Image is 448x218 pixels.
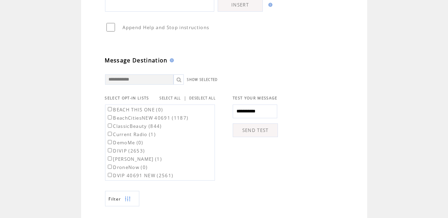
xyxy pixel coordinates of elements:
a: DESELECT ALL [189,96,216,100]
span: TEST YOUR MESSAGE [233,96,278,100]
label: BEACH THIS ONE (0) [106,107,163,113]
img: help.gif [168,58,174,62]
input: BeachCitiesNEW 40691 (1187) [108,115,112,120]
label: DVIP 40691 NEW (2561) [106,172,174,179]
img: help.gif [266,3,272,7]
input: BEACH THIS ONE (0) [108,107,112,111]
label: DemoMe (0) [106,140,143,146]
label: DIVIP (2653) [106,148,145,154]
span: Message Destination [105,57,168,64]
span: SELECT OPT-IN LISTS [105,96,149,100]
input: DIVIP (2653) [108,148,112,153]
input: ClassicBeauty (844) [108,123,112,128]
a: SHOW SELECTED [187,77,218,82]
input: DemoMe (0) [108,140,112,144]
input: Current Radio (1) [108,132,112,136]
span: Append Help and Stop instructions [123,24,209,31]
label: BeachCitiesNEW 40691 (1187) [106,115,189,121]
input: DroneNow (0) [108,165,112,169]
label: [PERSON_NAME] (1) [106,156,162,162]
input: DVIP 40691 NEW (2561) [108,173,112,177]
label: Current Radio (1) [106,131,156,137]
label: ClassicBeauty (844) [106,123,162,129]
label: DroneNow (0) [106,164,148,170]
span: | [184,95,187,101]
img: filters.png [125,191,131,207]
a: SEND TEST [233,123,278,137]
a: Filter [105,191,139,206]
input: [PERSON_NAME] (1) [108,156,112,161]
a: SELECT ALL [160,96,181,100]
span: Show filters [109,196,121,202]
